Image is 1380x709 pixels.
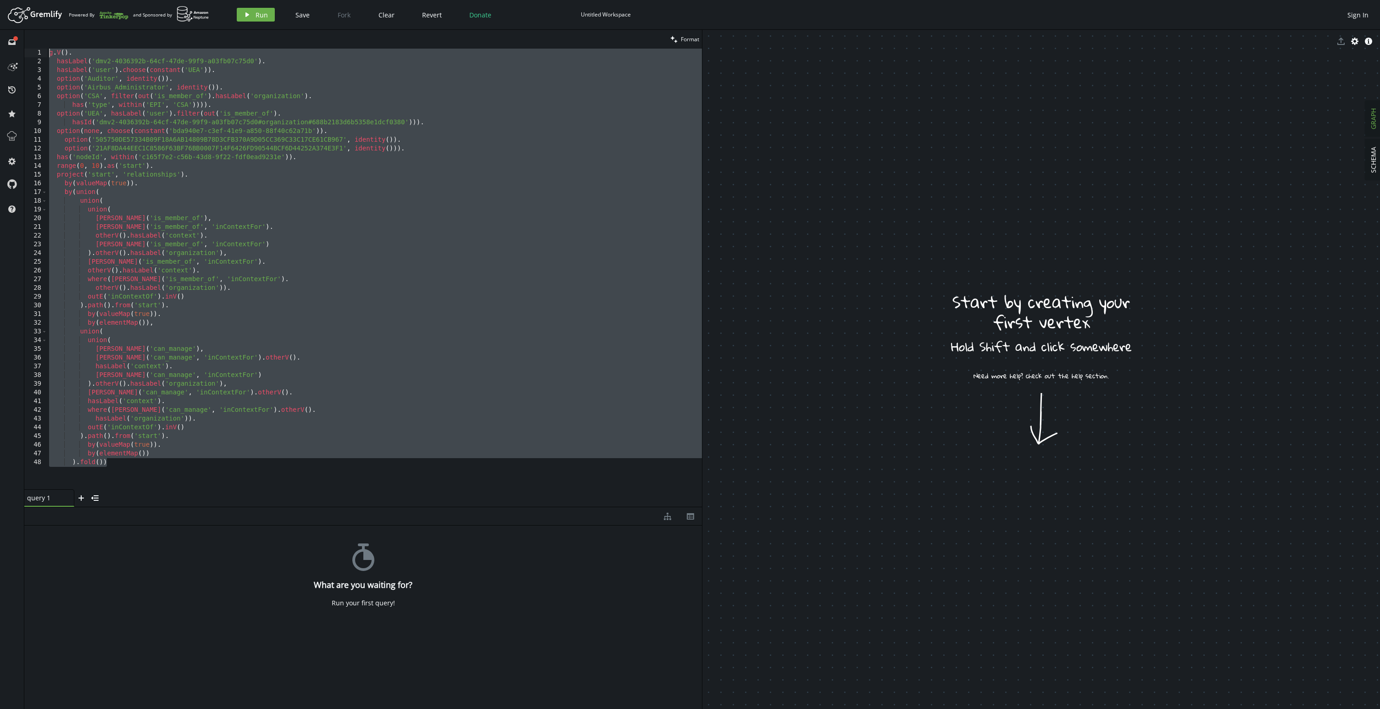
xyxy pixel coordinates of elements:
h4: What are you waiting for? [314,580,412,590]
div: 1 [24,49,47,57]
span: query 1 [27,493,64,502]
div: 44 [24,423,47,432]
div: 35 [24,345,47,354]
div: 19 [24,205,47,214]
div: 30 [24,301,47,310]
div: 6 [24,92,47,101]
div: 8 [24,110,47,118]
button: Revert [415,8,449,22]
div: 41 [24,397,47,406]
div: 5 [24,83,47,92]
button: Fork [330,8,358,22]
div: 16 [24,179,47,188]
button: Save [289,8,317,22]
div: 13 [24,153,47,162]
div: 4 [24,75,47,83]
div: 18 [24,197,47,205]
div: 14 [24,162,47,171]
div: 31 [24,310,47,319]
div: 40 [24,388,47,397]
div: 20 [24,214,47,223]
div: and Sponsored by [133,6,209,23]
div: Untitled Workspace [581,11,631,18]
span: Sign In [1347,11,1369,19]
div: 26 [24,266,47,275]
span: Clear [378,11,395,19]
div: 10 [24,127,47,136]
button: Sign In [1343,8,1373,22]
div: 32 [24,319,47,327]
span: Donate [469,11,491,19]
div: Powered By [69,7,128,23]
div: 43 [24,415,47,423]
span: SCHEMA [1369,147,1378,173]
div: 25 [24,258,47,266]
div: 27 [24,275,47,284]
div: 17 [24,188,47,197]
span: Fork [338,11,351,19]
div: 11 [24,136,47,144]
div: 38 [24,371,47,380]
div: 28 [24,284,47,293]
button: Run [237,8,275,22]
div: 33 [24,327,47,336]
div: 39 [24,380,47,388]
div: 46 [24,441,47,449]
div: 48 [24,458,47,467]
div: 15 [24,171,47,179]
div: 2 [24,57,47,66]
div: Run your first query! [332,599,395,607]
div: 37 [24,362,47,371]
button: Donate [462,8,498,22]
img: AWS Neptune [177,6,209,22]
span: GRAPH [1369,108,1378,129]
span: Run [256,11,268,19]
div: 24 [24,249,47,258]
span: Save [295,11,310,19]
div: 22 [24,232,47,240]
div: 21 [24,223,47,232]
div: 3 [24,66,47,75]
div: 42 [24,406,47,415]
div: 47 [24,449,47,458]
div: 7 [24,101,47,110]
div: 45 [24,432,47,441]
div: 23 [24,240,47,249]
div: 34 [24,336,47,345]
span: Format [681,35,699,43]
button: Clear [372,8,401,22]
span: Revert [422,11,442,19]
div: 9 [24,118,47,127]
div: 12 [24,144,47,153]
div: 29 [24,293,47,301]
button: Format [668,30,702,49]
div: 36 [24,354,47,362]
